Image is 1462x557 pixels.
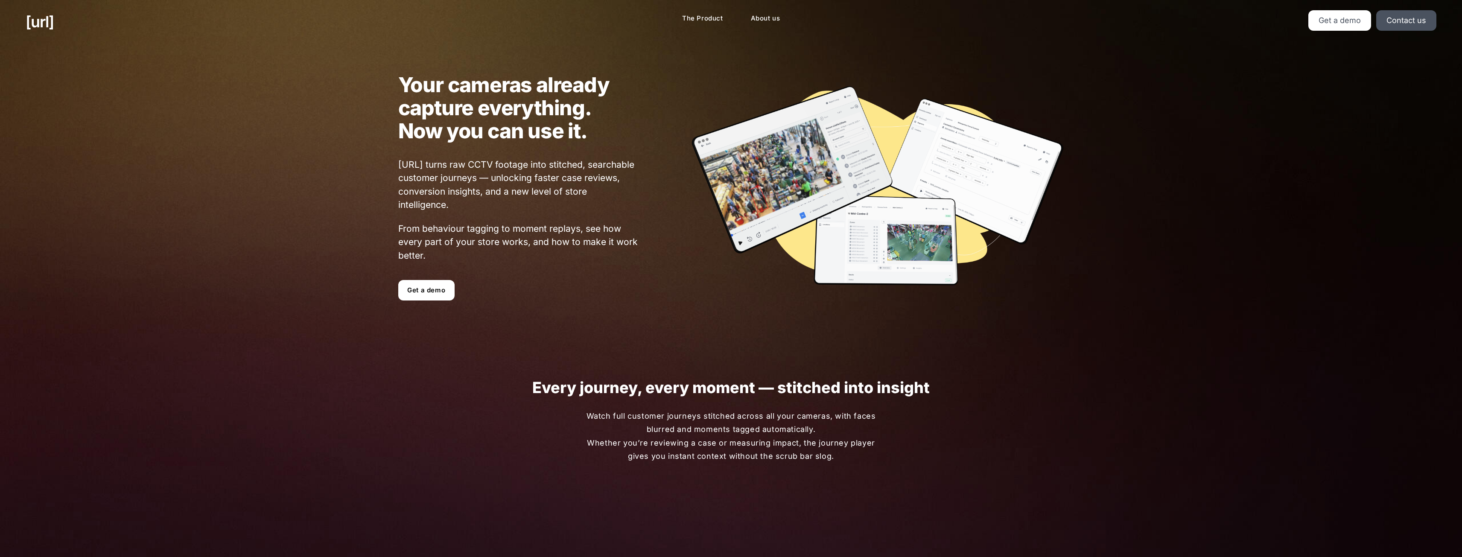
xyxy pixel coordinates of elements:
[1308,10,1371,31] a: Get a demo
[398,280,455,300] a: Get a demo
[584,409,878,463] span: Watch full customer journeys stitched across all your cameras, with faces blurred and moments tag...
[398,222,639,262] span: From behaviour tagging to moment replays, see how every part of your store works, and how to make...
[403,379,1059,397] h1: Every journey, every moment — stitched into insight
[675,10,730,27] a: The Product
[26,10,54,33] a: [URL]
[398,73,639,143] h1: Your cameras already capture everything. Now you can use it.
[398,158,639,212] span: [URL] turns raw CCTV footage into stitched, searchable customer journeys — unlocking faster case ...
[1376,10,1436,31] a: Contact us
[744,10,787,27] a: About us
